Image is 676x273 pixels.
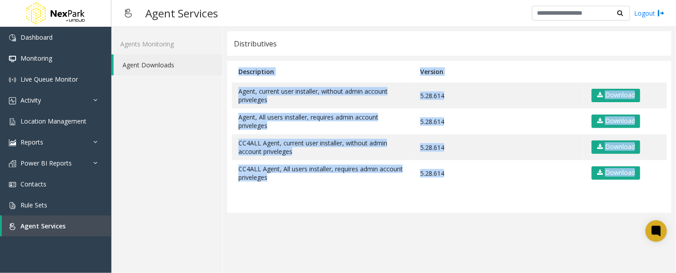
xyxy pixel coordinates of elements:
td: CC4ALL Agent, current user installer, without admin account priveleges [232,134,414,160]
div: Distributives [234,38,277,50]
a: Agents Monitoring [111,33,222,54]
a: Agent Downloads [114,54,222,75]
th: Version [414,61,584,83]
img: 'icon' [9,97,16,104]
img: 'icon' [9,118,16,125]
span: Power BI Reports [20,159,72,167]
span: Rule Sets [20,201,47,209]
span: Reports [20,138,43,146]
td: 5.28.614 [414,134,584,160]
a: Download [592,166,640,180]
span: Live Queue Monitor [20,75,78,83]
td: 5.28.614 [414,83,584,108]
img: pageIcon [120,2,136,24]
td: 5.28.614 [414,160,584,186]
a: Agent Services [2,215,111,236]
td: CC4ALL Agent, All users installer, requires admin account priveleges [232,160,414,186]
span: Contacts [20,180,46,188]
img: 'icon' [9,181,16,188]
img: 'icon' [9,160,16,167]
img: 'icon' [9,139,16,146]
img: 'icon' [9,34,16,41]
span: Activity [20,96,41,104]
span: Location Management [20,117,86,125]
a: Download [592,115,640,128]
td: 5.28.614 [414,108,584,134]
td: Agent, current user installer, without admin account priveleges [232,83,414,108]
span: Dashboard [20,33,53,41]
a: Download [592,89,640,102]
img: 'icon' [9,202,16,209]
img: 'icon' [9,55,16,62]
th: Description [232,61,414,83]
a: Logout [635,8,665,18]
img: logout [658,8,665,18]
span: Agent Services [20,222,66,230]
span: Monitoring [20,54,52,62]
td: Agent, All users installer, requires admin account priveleges [232,108,414,134]
h3: Agent Services [141,2,222,24]
img: 'icon' [9,223,16,230]
img: 'icon' [9,76,16,83]
a: Download [592,141,640,154]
